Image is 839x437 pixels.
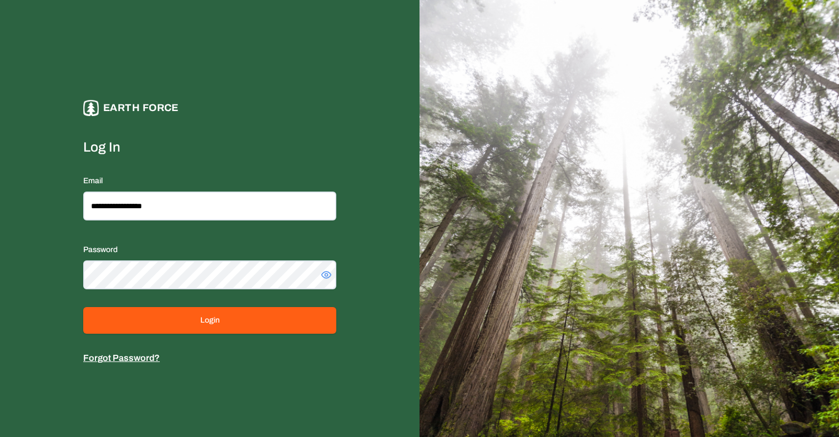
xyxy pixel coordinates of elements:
[83,100,99,116] img: earthforce-logo-white-uG4MPadI.svg
[83,138,336,156] label: Log In
[83,177,103,185] label: Email
[83,245,118,254] label: Password
[103,100,179,116] p: Earth force
[83,351,336,365] p: Forgot Password?
[83,307,336,334] button: Login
